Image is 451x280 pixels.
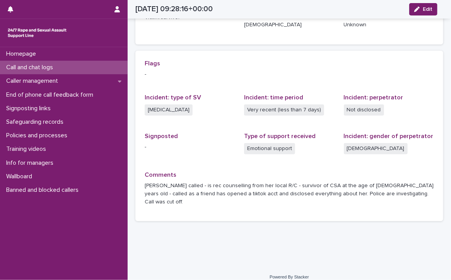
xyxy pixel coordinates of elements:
p: [DEMOGRAPHIC_DATA] [244,21,334,29]
p: [PERSON_NAME] called - is rec counselling from her local R/C - survivor of CSA at the age of [DEM... [145,182,434,206]
a: Powered By Stacker [270,275,309,279]
span: Type of support received [244,133,316,139]
span: [MEDICAL_DATA] [145,104,193,116]
span: Very recent (less than 7 days) [244,104,324,116]
p: End of phone call feedback form [3,91,99,99]
span: Flags [145,60,160,67]
span: Comments [145,172,176,178]
p: Unknown [344,21,434,29]
span: Not disclosed [344,104,384,116]
p: Banned and blocked callers [3,186,85,194]
span: Edit [423,7,432,12]
h2: [DATE] 09:28:16+00:00 [135,5,213,14]
p: - [145,143,235,151]
p: Info for managers [3,159,60,167]
img: rhQMoQhaT3yELyF149Cw [6,25,68,41]
p: Caller management [3,77,64,85]
p: Training videos [3,145,52,153]
span: Incident: perpetrator [344,94,403,101]
span: Signposted [145,133,178,139]
span: Incident: time period [244,94,303,101]
span: Incident: gender of perpetrator [344,133,434,139]
p: Policies and processes [3,132,73,139]
p: - [145,70,434,79]
p: Safeguarding records [3,118,70,126]
button: Edit [409,3,437,15]
p: Wallboard [3,173,38,180]
span: Incident: type of SV [145,94,201,101]
span: Emotional support [244,143,295,154]
p: Homepage [3,50,42,58]
p: Signposting links [3,105,57,112]
span: [DEMOGRAPHIC_DATA] [344,143,408,154]
p: Call and chat logs [3,64,59,71]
